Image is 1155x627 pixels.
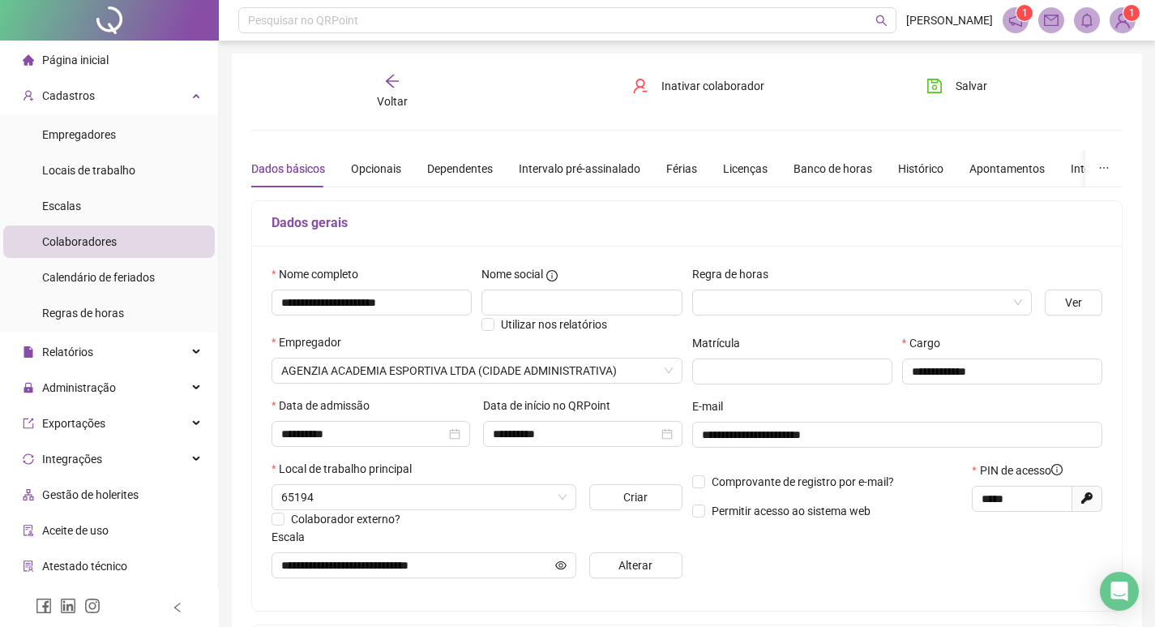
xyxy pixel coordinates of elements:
[589,484,682,510] button: Criar
[23,382,34,393] span: lock
[1071,160,1131,178] div: Integrações
[42,164,135,177] span: Locais de trabalho
[42,271,155,284] span: Calendário de feriados
[692,397,734,415] label: E-mail
[42,417,105,430] span: Exportações
[42,488,139,501] span: Gestão de holerites
[23,346,34,358] span: file
[42,200,81,213] span: Escalas
[42,524,109,537] span: Aceite de uso
[172,602,183,613] span: left
[481,265,543,283] span: Nome social
[42,89,95,102] span: Cadastros
[42,453,102,466] span: Integrações
[23,560,34,572] span: solution
[60,598,76,614] span: linkedin
[1045,290,1102,316] button: Ver
[875,15,888,27] span: search
[42,307,124,320] span: Regras de horas
[251,160,325,178] div: Dados básicos
[692,265,779,283] label: Regra de horas
[1123,5,1140,21] sup: Atualize o seu contato no menu Meus Dados
[351,160,401,178] div: Opcionais
[84,598,101,614] span: instagram
[914,73,999,99] button: Salvar
[902,334,951,352] label: Cargo
[1110,8,1135,32] img: 89661
[1044,13,1059,28] span: mail
[23,453,34,465] span: sync
[281,485,567,509] span: 65194
[1016,5,1033,21] sup: 1
[272,265,369,283] label: Nome completo
[1065,294,1082,311] span: Ver
[546,270,558,281] span: info-circle
[42,560,127,573] span: Atestado técnico
[272,460,422,478] label: Local de trabalho principal
[23,90,34,101] span: user-add
[723,160,768,178] div: Licenças
[1098,162,1110,174] span: ellipsis
[666,160,697,178] div: Férias
[272,213,1102,233] h5: Dados gerais
[1051,464,1063,475] span: info-circle
[712,505,871,517] span: Permitir acesso ao sistema web
[692,334,751,352] label: Matrícula
[623,488,648,506] span: Criar
[1080,13,1094,28] span: bell
[23,54,34,66] span: home
[969,160,1045,178] div: Apontamentos
[618,556,652,574] span: Alterar
[712,475,894,488] span: Comprovante de registro por e-mail?
[980,462,1063,479] span: PIN de acesso
[36,598,52,614] span: facebook
[42,128,116,141] span: Empregadores
[272,528,315,546] label: Escala
[956,77,987,95] span: Salvar
[794,160,872,178] div: Banco de horas
[1085,150,1123,187] button: ellipsis
[620,73,776,99] button: Inativar colaborador
[272,333,352,351] label: Empregador
[384,73,400,89] span: arrow-left
[589,552,682,578] button: Alterar
[23,489,34,500] span: apartment
[483,397,621,414] label: Data de início no QRPoint
[377,95,408,108] span: Voltar
[926,78,943,94] span: save
[501,318,607,331] span: Utilizar nos relatórios
[291,513,400,526] span: Colaborador externo?
[42,235,117,248] span: Colaboradores
[42,54,109,67] span: Página inicial
[427,160,493,178] div: Dependentes
[1100,572,1139,611] div: Open Intercom Messenger
[632,78,648,94] span: user-delete
[661,77,764,95] span: Inativar colaborador
[281,359,673,383] span: AGENZIA ACADEMIA ESPORTIVA LTDA (CIDADE ADMINISTRATIVA)
[23,525,34,536] span: audit
[272,397,380,414] label: Data de admissão
[519,160,640,178] div: Intervalo pré-assinalado
[23,418,34,429] span: export
[42,381,116,394] span: Administração
[555,560,567,571] span: eye
[42,346,93,359] span: Relatórios
[1022,7,1028,19] span: 1
[898,160,943,178] div: Histórico
[906,11,993,29] span: [PERSON_NAME]
[1129,7,1135,19] span: 1
[1008,13,1023,28] span: notification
